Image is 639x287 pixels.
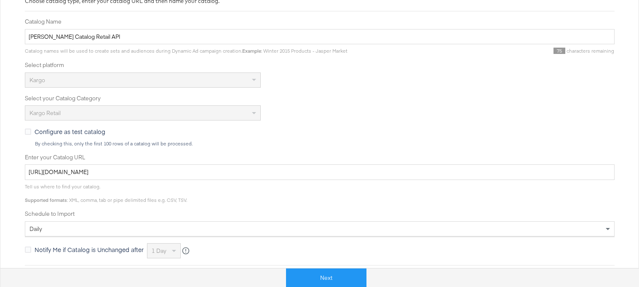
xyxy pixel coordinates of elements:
[35,245,144,254] span: Notify Me if Catalog is Unchanged after
[242,48,261,54] strong: Example
[553,48,565,54] span: 75
[152,247,166,255] span: 1 day
[25,94,615,102] label: Select your Catalog Category
[25,183,187,203] span: Tell us where to find your catalog. : XML, comma, tab or pipe delimited files e.g. CSV, TSV.
[35,127,105,136] span: Configure as test catalog
[25,29,615,45] input: Name your catalog e.g. My Dynamic Product Catalog
[25,48,348,54] span: Catalog names will be used to create sets and audiences during Dynamic Ad campaign creation. : Wi...
[25,210,615,218] label: Schedule to Import
[25,153,615,161] label: Enter your Catalog URL
[29,109,61,117] span: Kargo Retail
[25,18,615,26] label: Catalog Name
[348,48,615,54] div: characters remaining
[25,197,67,203] strong: Supported formats
[25,61,615,69] label: Select platform
[25,164,615,180] input: Enter Catalog URL, e.g. http://www.example.com/products.xml
[29,225,42,233] span: daily
[29,76,45,84] span: Kargo
[35,141,615,147] div: By checking this, only the first 100 rows of a catalog will be processed.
